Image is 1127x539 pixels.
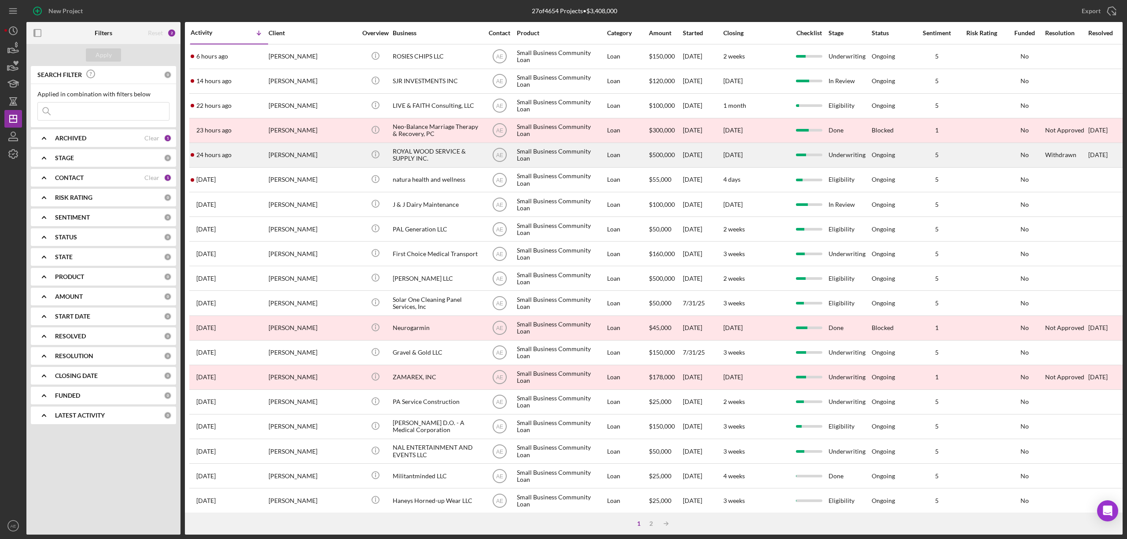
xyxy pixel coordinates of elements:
[496,202,503,208] text: AE
[872,300,895,307] div: Ongoing
[393,440,481,463] div: NAL ENTERTAINMENT AND EVENTS LLC
[872,324,894,331] div: Blocked
[55,194,92,201] b: RISK RATING
[872,29,914,37] div: Status
[723,275,745,282] time: 2 weeks
[915,398,959,405] div: 5
[269,94,357,117] div: [PERSON_NAME]
[393,168,481,191] div: natura health and wellness
[915,226,959,233] div: 5
[496,54,503,60] text: AE
[496,275,503,282] text: AE
[649,415,682,438] div: $150,000
[196,176,216,183] time: 2025-08-20 19:54
[517,242,605,265] div: Small Business Community Loan
[829,390,871,414] div: Underwriting
[1005,201,1044,208] div: No
[872,374,895,381] div: Ongoing
[872,349,895,356] div: Ongoing
[55,214,90,221] b: SENTIMENT
[496,350,503,356] text: AE
[55,352,93,359] b: RESOLUTION
[607,217,648,241] div: Loan
[496,448,503,455] text: AE
[607,291,648,315] div: Loan
[55,273,84,280] b: PRODUCT
[517,440,605,463] div: Small Business Community Loan
[1045,127,1084,134] div: Not Approved
[164,233,172,241] div: 0
[517,94,605,117] div: Small Business Community Loan
[496,325,503,331] text: AE
[915,250,959,257] div: 5
[269,45,357,68] div: [PERSON_NAME]
[196,226,216,233] time: 2025-08-19 23:30
[683,217,722,241] div: [DATE]
[496,399,503,405] text: AE
[269,341,357,364] div: [PERSON_NAME]
[723,52,745,60] time: 2 weeks
[55,154,74,161] b: STAGE
[393,29,481,37] div: Business
[164,194,172,202] div: 0
[829,143,871,167] div: Underwriting
[1005,349,1044,356] div: No
[517,291,605,315] div: Small Business Community Loan
[723,29,789,37] div: Closing
[649,45,682,68] div: $150,000
[607,94,648,117] div: Loan
[723,324,743,331] time: [DATE]
[55,135,86,142] b: ARCHIVED
[496,128,503,134] text: AE
[483,29,516,37] div: Contact
[496,251,503,257] text: AE
[607,242,648,265] div: Loan
[269,119,357,142] div: [PERSON_NAME]
[1005,398,1044,405] div: No
[1005,448,1044,455] div: No
[915,53,959,60] div: 5
[683,168,722,191] div: [DATE]
[649,267,682,290] div: $500,000
[607,45,648,68] div: Loan
[649,143,682,167] div: $500,000
[915,448,959,455] div: 5
[723,373,743,381] time: [DATE]
[915,77,959,84] div: 5
[915,151,959,158] div: 5
[829,341,871,364] div: Underwriting
[723,299,745,307] time: 3 weeks
[517,29,605,37] div: Product
[164,411,172,419] div: 0
[269,217,357,241] div: [PERSON_NAME]
[196,473,216,480] time: 2025-08-02 18:37
[1005,300,1044,307] div: No
[607,193,648,216] div: Loan
[496,424,503,430] text: AE
[148,29,163,37] div: Reset
[872,250,895,257] div: Ongoing
[164,332,172,340] div: 0
[269,390,357,414] div: [PERSON_NAME]
[269,291,357,315] div: [PERSON_NAME]
[607,390,648,414] div: Loan
[915,29,959,37] div: Sentiment
[790,29,828,37] div: Checklist
[829,45,871,68] div: Underwriting
[164,372,172,380] div: 0
[393,94,481,117] div: LIVE & FAITH Consulting, LLC
[393,45,481,68] div: ROSIES CHIPS LLC
[517,316,605,340] div: Small Business Community Loan
[37,71,82,78] b: SEARCH FILTER
[196,398,216,405] time: 2025-08-06 17:59
[683,119,722,142] div: [DATE]
[829,242,871,265] div: Underwriting
[607,341,648,364] div: Loan
[649,464,682,488] div: $25,000
[649,94,682,117] div: $100,000
[517,415,605,438] div: Small Business Community Loan
[829,316,871,340] div: Done
[55,174,84,181] b: CONTACT
[683,440,722,463] div: [DATE]
[164,174,172,182] div: 1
